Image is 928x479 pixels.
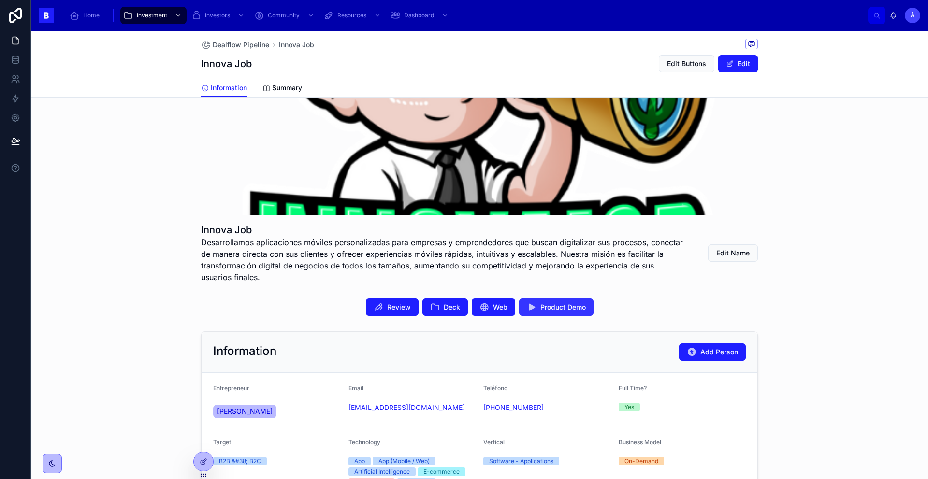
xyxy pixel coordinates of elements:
[213,438,231,446] span: Target
[201,237,685,283] span: Desarrollamos aplicaciones móviles personalizadas para empresas y emprendedores que buscan digita...
[213,40,269,50] span: Dealflow Pipeline
[423,467,460,476] div: E-commerce
[211,83,247,93] span: Information
[540,302,586,312] span: Product Demo
[137,12,167,19] span: Investment
[718,55,758,72] button: Edit
[659,55,714,72] button: Edit Buttons
[201,223,685,237] h1: Innova Job
[205,12,230,19] span: Investors
[483,403,544,412] a: [PHONE_NUMBER]
[493,302,507,312] span: Web
[201,79,247,98] a: Information
[279,40,314,50] a: Innova Job
[708,244,758,262] button: Edit Name
[67,7,106,24] a: Home
[39,8,54,23] img: App logo
[679,343,746,361] button: Add Person
[83,12,100,19] span: Home
[213,405,276,418] a: [PERSON_NAME]
[201,57,252,70] h1: Innova Job
[120,7,187,24] a: Investment
[483,384,507,392] span: Teléfono
[217,407,273,416] span: [PERSON_NAME]
[337,12,366,19] span: Resources
[188,7,249,24] a: Investors
[354,457,365,465] div: App
[201,40,269,50] a: Dealflow Pipeline
[700,347,738,357] span: Add Person
[624,457,658,465] div: On-Demand
[62,5,868,26] div: scrollable content
[716,248,750,258] span: Edit Name
[348,438,380,446] span: Technology
[444,302,460,312] span: Deck
[213,343,276,359] h2: Information
[262,79,302,99] a: Summary
[483,438,505,446] span: Vertical
[404,12,434,19] span: Dashboard
[348,384,363,392] span: Email
[219,457,261,465] div: B2B &#38; B2C
[472,298,515,316] button: Web
[624,403,634,411] div: Yes
[268,12,300,19] span: Community
[378,457,430,465] div: App (Mobile / Web)
[348,403,465,412] a: [EMAIL_ADDRESS][DOMAIN_NAME]
[354,467,410,476] div: Artificial Intelligence
[619,438,661,446] span: Business Model
[489,457,553,465] div: Software - Applications
[667,59,706,69] span: Edit Buttons
[366,298,419,316] button: Review
[422,298,468,316] button: Deck
[213,384,249,392] span: Entrepreneur
[619,384,647,392] span: Full Time?
[321,7,386,24] a: Resources
[387,302,411,312] span: Review
[911,12,915,19] span: À
[388,7,453,24] a: Dashboard
[251,7,319,24] a: Community
[519,298,594,316] button: Product Demo
[272,83,302,93] span: Summary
